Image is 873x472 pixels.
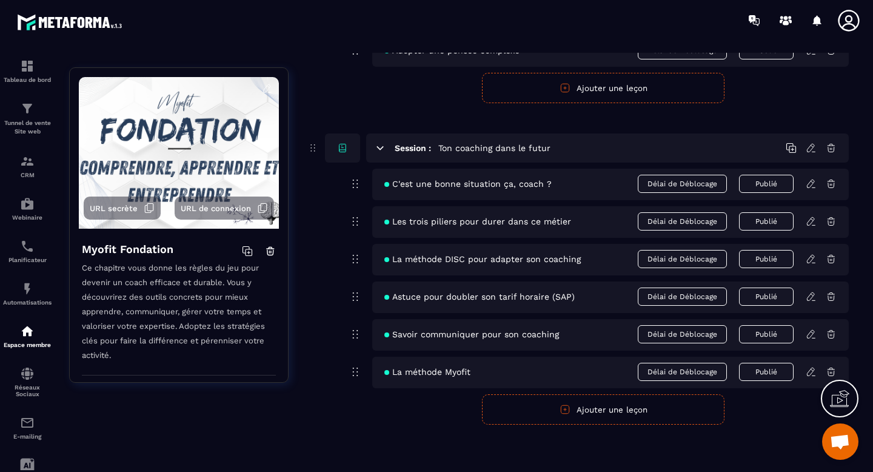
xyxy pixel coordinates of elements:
p: E-mailing [3,433,52,440]
span: Délai de Déblocage [638,288,727,306]
p: Espace membre [3,342,52,348]
span: C'est une bonne situation ça, coach ? [384,179,552,189]
a: formationformationCRM [3,145,52,187]
span: La méthode Myofit [384,367,470,377]
a: emailemailE-mailing [3,406,52,449]
button: Publié [739,175,794,193]
img: social-network [20,366,35,381]
img: automations [20,197,35,211]
img: email [20,416,35,430]
a: automationsautomationsWebinaire [3,187,52,230]
button: Publié [739,250,794,268]
button: Ajouter une leçon [482,73,724,103]
span: URL secrète [90,204,138,213]
button: Publié [739,363,794,381]
img: automations [20,324,35,339]
span: Délai de Déblocage [638,212,727,231]
a: formationformationTableau de bord [3,50,52,92]
img: logo [17,11,126,33]
p: CRM [3,172,52,178]
img: automations [20,282,35,296]
span: Délai de Déblocage [638,175,727,193]
span: Délai de Déblocage [638,325,727,343]
span: Savoir communiquer pour son coaching [384,329,559,339]
button: URL secrète [84,197,161,220]
span: Délai de Déblocage [638,363,727,381]
p: Tunnel de vente Site web [3,119,52,136]
button: Ajouter une leçon [482,394,724,425]
p: Réseaux Sociaux [3,384,52,397]
p: Ce chapitre vous donne les règles du jeu pour devenir un coach efficace et durable. Vous y découv... [82,261,276,376]
h5: Ton coaching dans le futur [438,142,550,154]
a: schedulerschedulerPlanificateur [3,230,52,272]
span: Délai de Déblocage [638,250,727,268]
p: Tableau de bord [3,76,52,83]
button: Publié [739,212,794,231]
a: social-networksocial-networkRéseaux Sociaux [3,357,52,406]
img: formation [20,59,35,73]
span: URL de connexion [181,204,251,213]
div: Ouvrir le chat [822,423,858,460]
h6: Session : [395,143,431,153]
span: La méthode DISC pour adapter son coaching [384,254,581,264]
a: automationsautomationsEspace membre [3,315,52,357]
a: automationsautomationsAutomatisations [3,272,52,315]
img: formation [20,154,35,169]
p: Webinaire [3,214,52,221]
a: formationformationTunnel de vente Site web [3,92,52,145]
button: Publié [739,288,794,306]
p: Planificateur [3,257,52,263]
button: Publié [739,325,794,343]
p: Automatisations [3,299,52,306]
img: formation [20,101,35,116]
span: Les trois piliers pour durer dans ce métier [384,217,571,226]
img: scheduler [20,239,35,254]
span: Astuce pour doubler son tarif horaire (SAP) [384,292,575,302]
h4: Myofit Fondation [82,241,173,258]
button: URL de connexion [175,197,274,220]
img: background [79,77,279,229]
